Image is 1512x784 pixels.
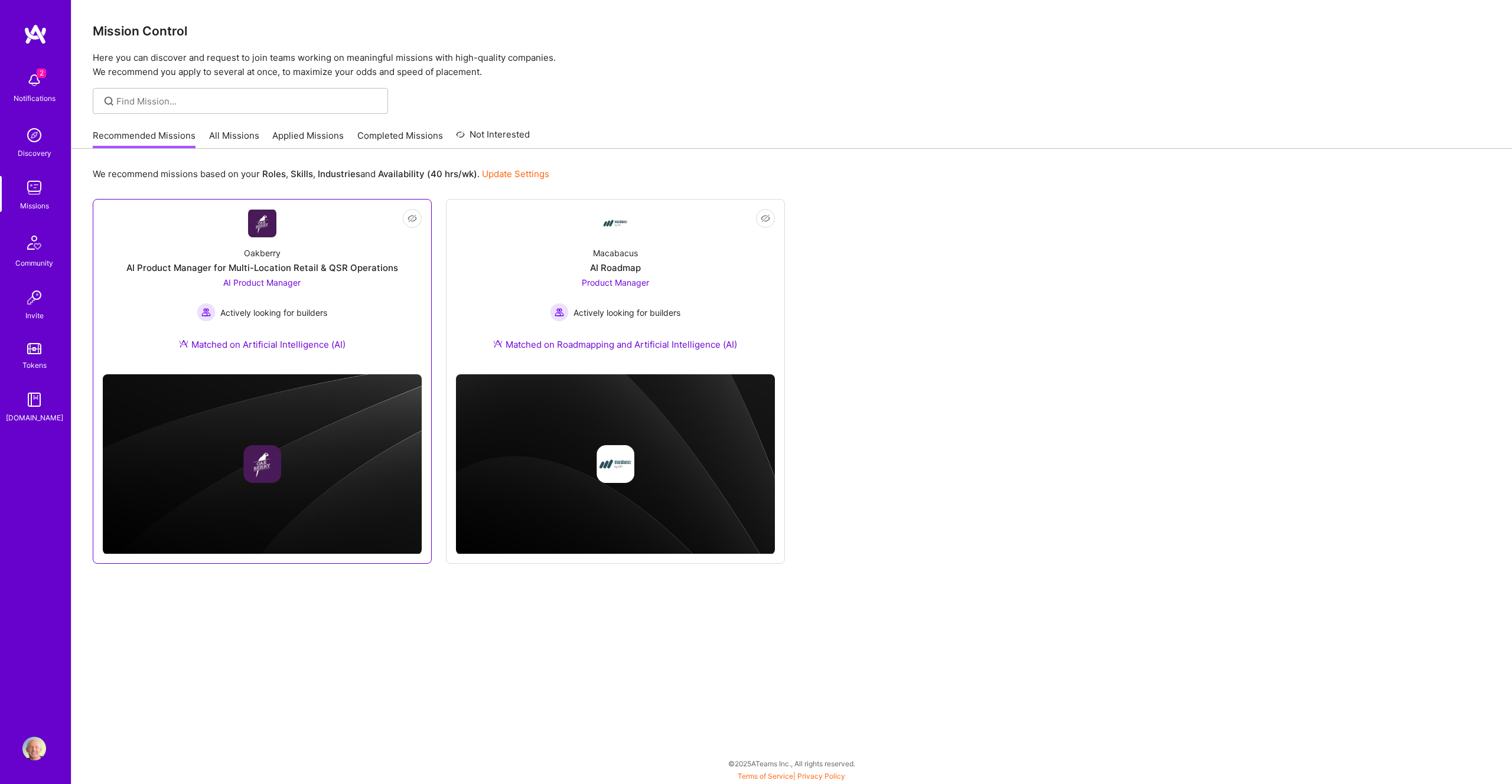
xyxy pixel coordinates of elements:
span: Product Manager [582,277,649,288]
img: guide book [22,388,46,411]
img: logo [24,24,47,45]
div: Tokens [22,359,47,371]
img: Company Logo [601,209,630,237]
a: Recommended Missions [93,129,195,149]
img: teamwork [22,176,46,200]
img: Company logo [243,445,281,483]
img: Invite [22,286,46,309]
img: Company Logo [248,210,276,237]
span: AI Product Manager [223,277,301,288]
div: Oakberry [244,247,281,259]
a: Terms of Service [738,772,793,780]
b: Roles [262,168,286,179]
div: Discovery [18,147,51,159]
div: AI Product Manager for Multi-Location Retail & QSR Operations [126,262,398,274]
span: | [738,772,845,780]
b: Availability (40 hrs/wk) [378,168,477,179]
div: Matched on Artificial Intelligence (AI) [179,338,346,351]
i: icon SearchGrey [102,94,116,108]
div: Invite [25,309,44,322]
i: icon EyeClosed [761,214,770,223]
div: Notifications [14,92,56,104]
img: User Avatar [22,737,46,760]
div: Matched on Roadmapping and Artificial Intelligence (AI) [493,338,737,351]
a: All Missions [209,129,259,149]
img: Company logo [597,445,634,483]
a: Update Settings [482,168,549,179]
span: Actively looking for builders [220,306,327,319]
div: [DOMAIN_NAME] [6,411,63,424]
span: Actively looking for builders [573,306,680,319]
img: cover [103,374,422,554]
div: Community [15,257,53,269]
a: Not Interested [456,128,530,149]
a: Company LogoOakberryAI Product Manager for Multi-Location Retail & QSR OperationsAI Product Manag... [103,209,422,365]
div: © 2025 ATeams Inc., All rights reserved. [71,749,1512,778]
h3: Mission Control [93,24,1491,38]
a: Completed Missions [357,129,443,149]
a: User Avatar [19,737,49,760]
img: cover [456,374,775,554]
a: Company LogoMacabacusAI RoadmapProduct Manager Actively looking for buildersActively looking for ... [456,209,775,365]
img: Actively looking for builders [550,303,569,322]
img: Ateam Purple Icon [493,339,503,348]
img: Community [20,228,48,257]
img: discovery [22,123,46,147]
span: 2 [37,68,46,78]
img: bell [22,68,46,92]
img: Actively looking for builders [197,303,216,322]
p: We recommend missions based on your , , and . [93,168,549,180]
div: Macabacus [593,247,638,259]
div: Missions [20,200,49,212]
b: Industries [318,168,360,179]
img: Ateam Purple Icon [179,339,188,348]
i: icon EyeClosed [408,214,417,223]
a: Privacy Policy [797,772,845,780]
div: AI Roadmap [590,262,641,274]
input: Find Mission... [116,95,379,107]
b: Skills [291,168,313,179]
p: Here you can discover and request to join teams working on meaningful missions with high-quality ... [93,51,1491,79]
a: Applied Missions [272,129,344,149]
img: tokens [27,343,41,354]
